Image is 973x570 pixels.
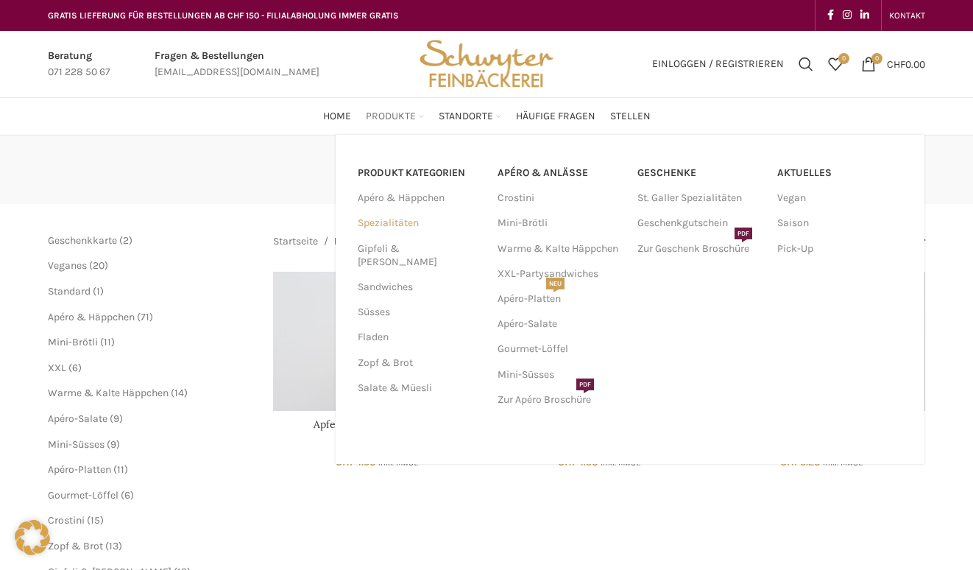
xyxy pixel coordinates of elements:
a: Standard [48,285,91,298]
nav: Breadcrumb [273,233,367,250]
span: GRATIS LIEFERUNG FÜR BESTELLUNGEN AB CHF 150 - FILIALABHOLUNG IMMER GRATIS [48,10,399,21]
a: Gourmet-Löffel [498,337,623,362]
a: St. Galler Spezialitäten [637,186,763,211]
a: Apfel-Fladen geraffelt 1/8 [314,418,440,431]
a: Veganes [48,259,87,272]
span: 1 [96,285,100,298]
a: APÉRO & ANLÄSSE [498,161,623,186]
span: XXL [48,362,66,374]
a: Süsses [358,300,480,325]
span: Häufige Fragen [516,110,595,124]
span: 0 [871,53,882,64]
a: Apéro & Häppchen [48,311,135,323]
a: PRODUKT KATEGORIEN [358,161,480,186]
a: Geschenke [637,161,763,186]
a: Zopf & Brot [48,540,103,552]
a: Warme & Kalte Häppchen [48,387,169,399]
span: 11 [117,463,124,476]
a: Stellen [610,102,651,131]
a: Zopf & Brot [358,351,480,376]
a: Startseite [273,233,318,250]
a: Einloggen / Registrieren [645,49,791,79]
a: Spezialitäten [358,211,480,236]
span: 13 [109,540,118,552]
a: Infobox link [48,48,110,81]
span: 6 [72,362,78,374]
a: Gourmet-Löffel [48,489,118,502]
div: , [273,437,481,451]
span: 9 [113,412,119,425]
img: Bäckerei Schwyter [414,31,559,97]
a: Mini-Brötli [48,336,98,348]
a: Geschenkkarte [48,234,117,247]
span: NEU [546,278,565,289]
div: Secondary navigation [882,1,933,30]
a: Standorte [439,102,501,131]
a: 0 [821,49,850,79]
span: Home [323,110,351,124]
a: Salate & Müesli [358,376,480,401]
div: Meine Wunschliste [821,49,850,79]
a: Produkte [366,102,424,131]
span: 15 [91,514,100,527]
a: Facebook social link [823,5,838,26]
span: 0 [838,53,849,64]
span: 6 [124,489,130,502]
a: Crostini [498,186,623,211]
a: Home [323,102,351,131]
span: Standorte [439,110,493,124]
a: XXL-Partysandwiches [498,261,623,286]
span: Einloggen / Registrieren [652,59,784,69]
span: Fladen [334,233,367,250]
bdi: 0.00 [887,57,925,70]
a: Linkedin social link [856,5,874,26]
span: PDF [735,228,752,239]
a: Mini-Brötli [498,211,623,236]
a: Suchen [791,49,821,79]
a: Sandwiches [358,275,480,300]
a: Häufige Fragen [516,102,595,131]
a: Apéro-Platten [48,463,111,476]
span: CHF [887,57,905,70]
span: KONTAKT [889,10,925,21]
a: Saison [777,211,902,236]
a: Fladen [358,325,480,350]
a: Crostini [48,514,85,527]
a: Pick-Up [777,236,902,261]
a: Warme & Kalte Häppchen [498,236,623,261]
a: Apéro-Salate [498,312,623,337]
a: Infobox link [155,48,319,81]
div: Main navigation [40,102,933,131]
span: 11 [104,336,111,348]
a: Mini-Süsses [48,438,105,451]
a: Apéro-Salate [48,412,107,425]
a: Zur Geschenk BroschürePDF [637,236,763,261]
a: KONTAKT [889,1,925,30]
a: Site logo [414,57,559,69]
a: Instagram social link [838,5,856,26]
span: 2 [123,234,129,247]
span: 71 [141,311,149,323]
span: 20 [93,259,105,272]
a: Vegan [777,186,902,211]
a: 0 CHF0.00 [854,49,933,79]
a: Apfel-Fladen geraffelt 1/8 [273,272,481,410]
a: Apéro-PlattenNEU [498,286,623,312]
a: Gipfeli & [PERSON_NAME] [358,236,480,275]
a: Zur Apéro BroschürePDF [498,387,623,412]
span: Produkte [366,110,416,124]
a: Apéro & Häppchen [358,186,480,211]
